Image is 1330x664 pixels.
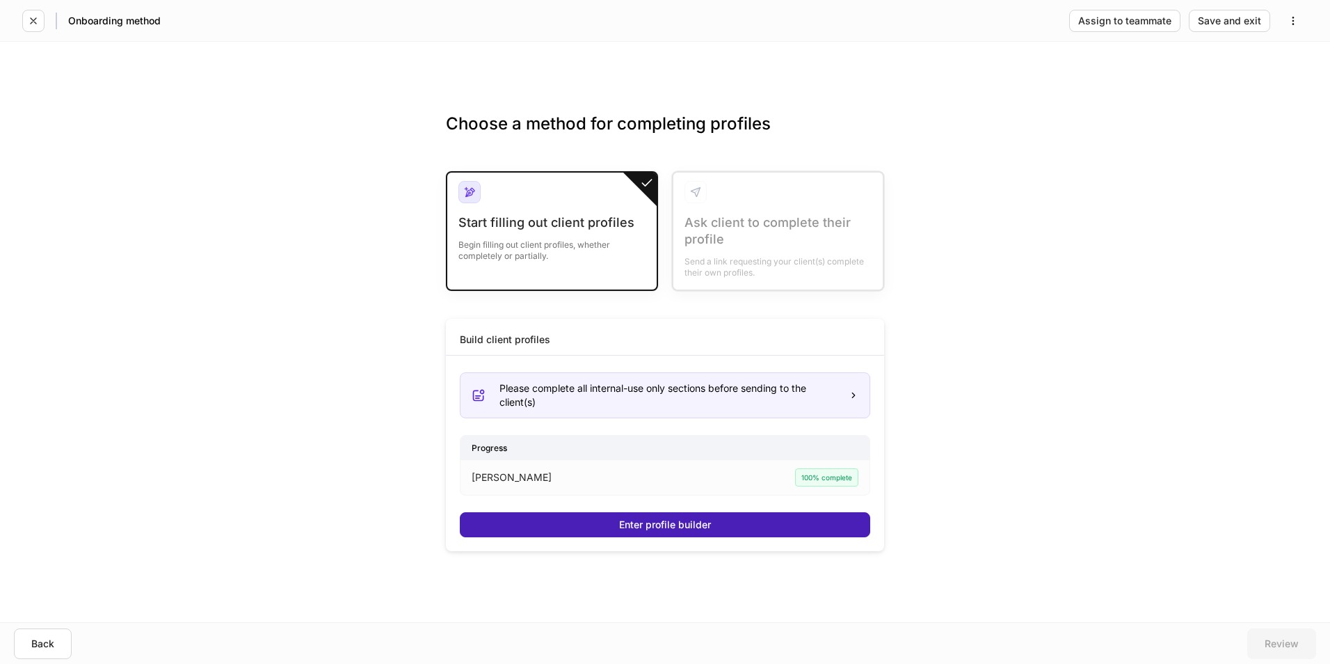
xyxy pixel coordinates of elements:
[460,333,550,347] div: Build client profiles
[1078,16,1171,26] div: Assign to teammate
[14,629,72,659] button: Back
[458,231,646,262] div: Begin filling out client profiles, whether completely or partially.
[499,381,838,409] div: Please complete all internal-use only sections before sending to the client(s)
[472,471,552,484] p: [PERSON_NAME]
[460,512,870,537] button: Enter profile builder
[1198,16,1261,26] div: Save and exit
[446,113,884,157] h3: Choose a method for completing profiles
[68,14,161,28] h5: Onboarding method
[795,468,858,487] div: 100% complete
[1069,10,1180,32] button: Assign to teammate
[31,639,54,649] div: Back
[619,520,711,530] div: Enter profile builder
[1189,10,1270,32] button: Save and exit
[458,214,646,231] div: Start filling out client profiles
[460,436,870,460] div: Progress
